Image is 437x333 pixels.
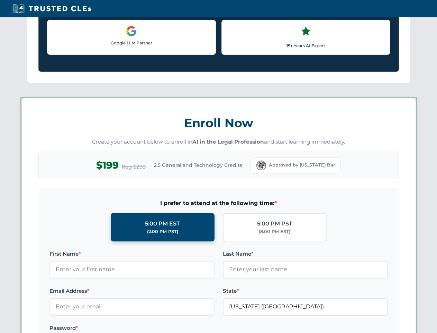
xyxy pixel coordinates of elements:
p: Google LLM Partner [53,40,210,46]
h3: Enroll Now [38,112,399,134]
div: 5:00 PM PST [257,219,292,228]
span: $199 [96,157,119,173]
input: Florida (FL) [223,298,388,315]
label: Password [49,324,215,332]
label: First Name [49,250,215,258]
label: State [223,287,388,295]
span: 2.5 General and Technology Credits [154,161,242,169]
span: Reg $299 [121,163,146,171]
label: Email Address [49,287,215,295]
div: (8:00 PM EST) [259,228,290,235]
img: Trusted CLEs [10,3,93,14]
p: Create your account below to enroll in and start learning immediately. [38,138,399,146]
img: Florida Bar [256,161,266,170]
div: (2:00 PM PST) [147,228,178,235]
img: Google [126,26,137,37]
span: Approved by [US_STATE] Bar [269,162,335,169]
label: Last Name [223,250,388,258]
p: 15+ Years AI Expert [227,42,384,49]
div: 5:00 PM EST [145,219,180,228]
span: I prefer to attend at the following time: [49,199,388,208]
strong: AI in the Legal Profession [192,138,264,145]
input: Enter your last name [223,261,388,278]
input: Enter your email [49,298,215,315]
input: Enter your first name [49,261,215,278]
